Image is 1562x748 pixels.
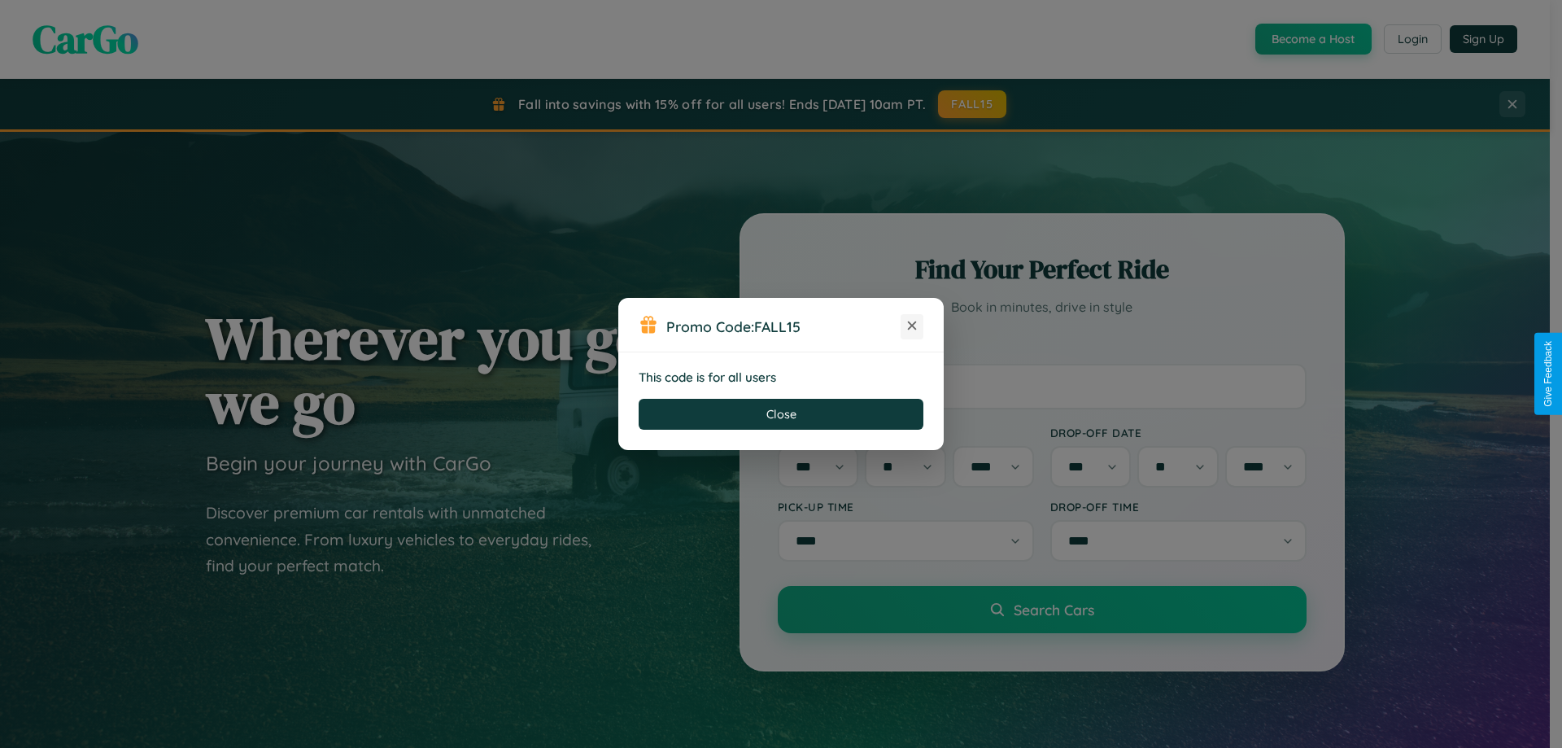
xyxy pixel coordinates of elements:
[639,399,923,430] button: Close
[666,317,901,335] h3: Promo Code:
[754,317,801,335] b: FALL15
[1542,341,1554,407] div: Give Feedback
[639,370,776,385] strong: This code is for all users
[16,693,55,732] iframe: Intercom live chat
